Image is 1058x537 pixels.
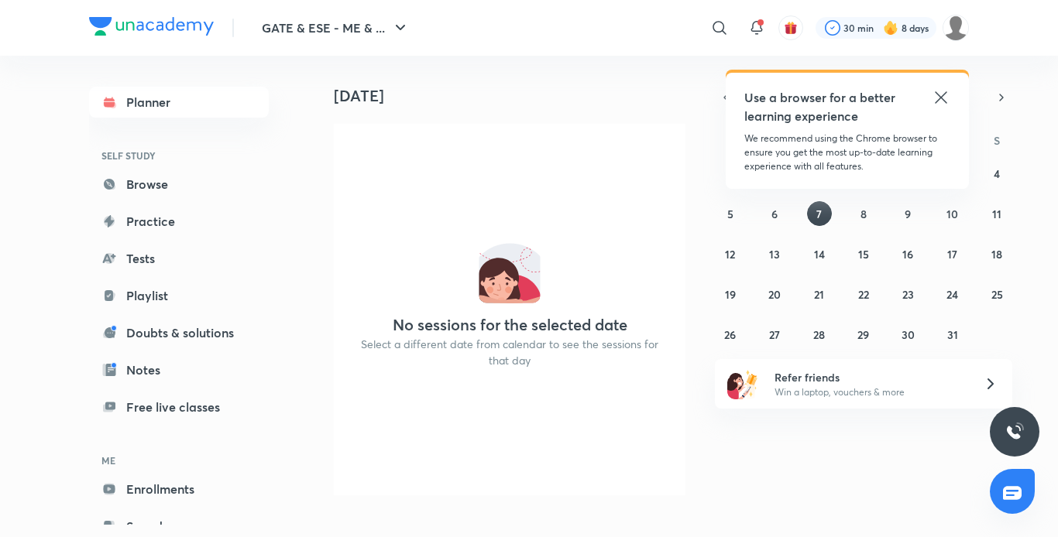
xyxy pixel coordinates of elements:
abbr: October 6, 2025 [771,207,778,221]
abbr: Saturday [994,133,1000,148]
button: October 11, 2025 [984,201,1009,226]
abbr: October 25, 2025 [991,287,1003,302]
button: October 23, 2025 [895,282,920,306]
abbr: October 29, 2025 [857,327,869,342]
button: October 24, 2025 [940,282,965,306]
abbr: October 17, 2025 [947,247,957,262]
img: No events [479,241,541,303]
button: October 4, 2025 [984,161,1009,186]
abbr: October 12, 2025 [725,247,735,262]
abbr: October 31, 2025 [947,327,958,342]
button: October 12, 2025 [718,241,743,266]
abbr: October 15, 2025 [858,247,869,262]
abbr: October 8, 2025 [860,207,867,221]
button: October 28, 2025 [807,322,832,347]
abbr: October 23, 2025 [902,287,914,302]
a: Notes [89,354,269,385]
button: October 31, 2025 [940,322,965,347]
a: Planner [89,87,269,118]
img: Mujtaba Ahsan [943,15,969,41]
button: October 20, 2025 [762,282,787,306]
button: October 19, 2025 [718,282,743,306]
a: Browse [89,169,269,200]
button: October 8, 2025 [851,201,876,226]
abbr: October 27, 2025 [769,327,780,342]
img: ttu [1005,422,1024,441]
abbr: October 28, 2025 [813,327,825,342]
img: Company Logo [89,17,214,36]
button: avatar [778,15,803,40]
button: October 9, 2025 [895,201,920,226]
button: October 29, 2025 [851,322,876,347]
button: October 15, 2025 [851,241,876,266]
button: October 6, 2025 [762,201,787,226]
abbr: October 21, 2025 [814,287,824,302]
button: October 27, 2025 [762,322,787,347]
abbr: October 22, 2025 [858,287,869,302]
h6: SELF STUDY [89,142,269,169]
img: streak [883,20,898,36]
a: Company Logo [89,17,214,39]
p: We recommend using the Chrome browser to ensure you get the most up-to-date learning experience w... [744,132,950,173]
button: October 16, 2025 [895,241,920,266]
h5: Use a browser for a better learning experience [744,88,898,125]
h4: No sessions for the selected date [393,316,627,334]
abbr: October 11, 2025 [992,207,1001,221]
button: October 18, 2025 [984,241,1009,266]
img: avatar [784,21,798,35]
abbr: October 5, 2025 [727,207,733,221]
abbr: October 10, 2025 [946,207,958,221]
a: Free live classes [89,392,269,422]
h6: ME [89,447,269,474]
button: October 25, 2025 [984,282,1009,306]
abbr: October 7, 2025 [816,207,822,221]
abbr: October 13, 2025 [769,247,780,262]
abbr: October 24, 2025 [946,287,958,302]
button: October 30, 2025 [895,322,920,347]
button: October 14, 2025 [807,241,832,266]
p: Select a different date from calendar to see the sessions for that day [352,336,667,368]
button: October 26, 2025 [718,322,743,347]
h6: Refer friends [775,369,965,385]
a: Doubts & solutions [89,317,269,348]
a: Tests [89,243,269,274]
abbr: October 30, 2025 [902,327,915,342]
button: GATE & ESE - ME & ... [252,12,419,43]
abbr: October 4, 2025 [994,166,1000,181]
button: October 7, 2025 [807,201,832,226]
h4: [DATE] [334,87,698,105]
button: October 22, 2025 [851,282,876,306]
abbr: October 14, 2025 [814,247,825,262]
abbr: October 20, 2025 [768,287,781,302]
abbr: October 9, 2025 [905,207,911,221]
abbr: October 18, 2025 [991,247,1002,262]
p: Win a laptop, vouchers & more [775,385,965,399]
button: October 5, 2025 [718,201,743,226]
img: check rounded [825,20,840,36]
abbr: October 16, 2025 [902,247,913,262]
button: October 17, 2025 [940,241,965,266]
a: Playlist [89,280,269,311]
a: Practice [89,206,269,237]
abbr: October 19, 2025 [725,287,736,302]
abbr: October 26, 2025 [724,327,736,342]
button: October 13, 2025 [762,241,787,266]
button: October 10, 2025 [940,201,965,226]
img: referral [727,368,758,399]
a: Enrollments [89,474,269,505]
button: October 21, 2025 [807,282,832,306]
